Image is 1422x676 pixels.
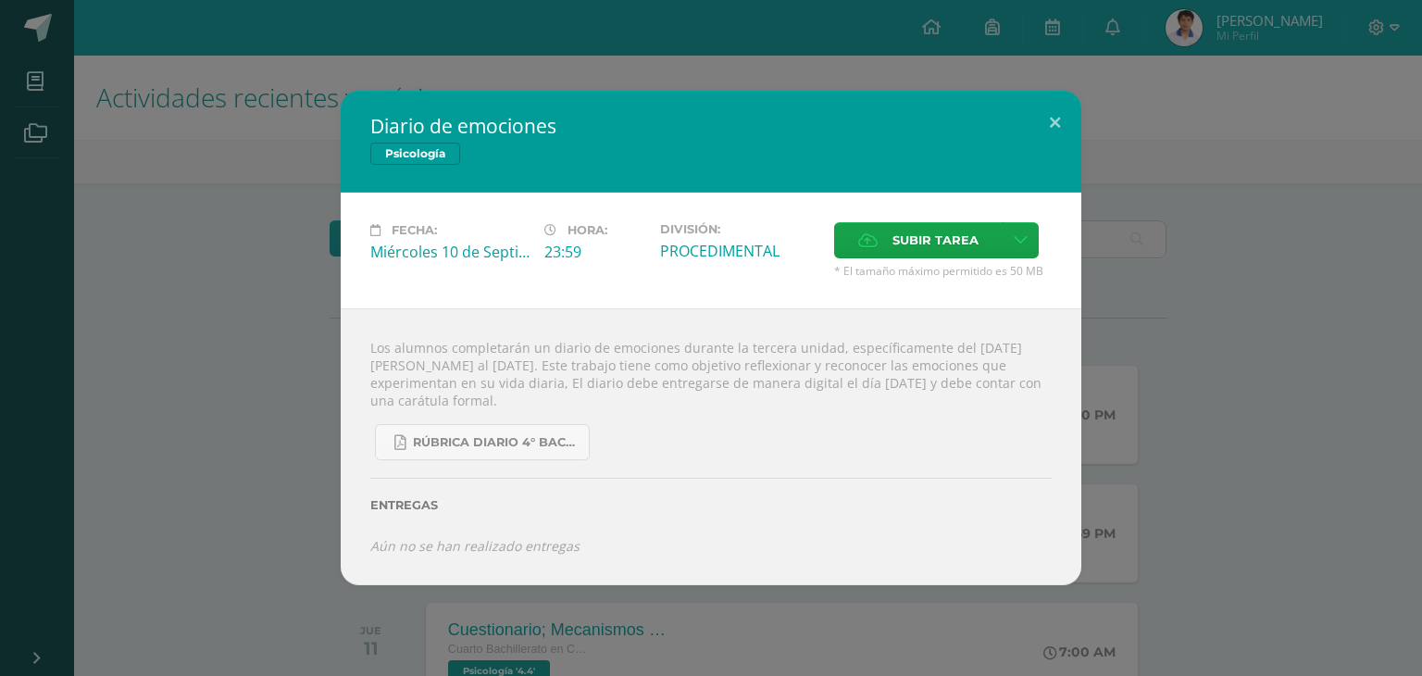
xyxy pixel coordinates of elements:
[892,223,979,257] span: Subir tarea
[660,222,819,236] label: División:
[544,242,645,262] div: 23:59
[375,424,590,460] a: RÚBRICA DIARIO 4° BACHI.pdf
[370,143,460,165] span: Psicología
[568,223,607,237] span: Hora:
[370,242,530,262] div: Miércoles 10 de Septiembre
[392,223,437,237] span: Fecha:
[370,113,1052,139] h2: Diario de emociones
[370,537,580,555] i: Aún no se han realizado entregas
[660,241,819,261] div: PROCEDIMENTAL
[834,263,1052,279] span: * El tamaño máximo permitido es 50 MB
[370,498,1052,512] label: Entregas
[413,435,580,450] span: RÚBRICA DIARIO 4° BACHI.pdf
[341,308,1081,584] div: Los alumnos completarán un diario de emociones durante la tercera unidad, específicamente del [DA...
[1029,91,1081,154] button: Close (Esc)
